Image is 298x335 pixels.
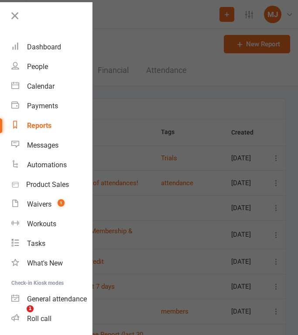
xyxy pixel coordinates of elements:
div: Tasks [27,239,45,248]
a: Workouts [11,214,92,234]
a: Product Sales [11,175,92,194]
a: General attendance kiosk mode [11,289,92,309]
a: What's New [11,253,92,273]
a: Automations [11,155,92,175]
div: General attendance [27,295,87,303]
div: Messages [27,141,58,149]
div: People [27,62,48,71]
div: Calendar [27,82,55,90]
div: Product Sales [26,180,69,189]
div: Payments [27,102,58,110]
iframe: Intercom live chat [9,305,30,326]
a: Roll call [11,309,92,328]
a: People [11,57,92,76]
span: 1 [58,199,65,207]
div: Dashboard [27,43,61,51]
div: Roll call [27,314,51,323]
div: Workouts [27,220,56,228]
div: Waivers [27,200,51,208]
span: 1 [27,305,34,312]
a: Reports [11,116,92,135]
a: Messages [11,135,92,155]
a: Waivers 1 [11,194,92,214]
div: Automations [27,161,67,169]
a: Dashboard [11,37,92,57]
a: Payments [11,96,92,116]
div: What's New [27,259,63,267]
a: Calendar [11,76,92,96]
a: Tasks [11,234,92,253]
div: Reports [27,121,51,130]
